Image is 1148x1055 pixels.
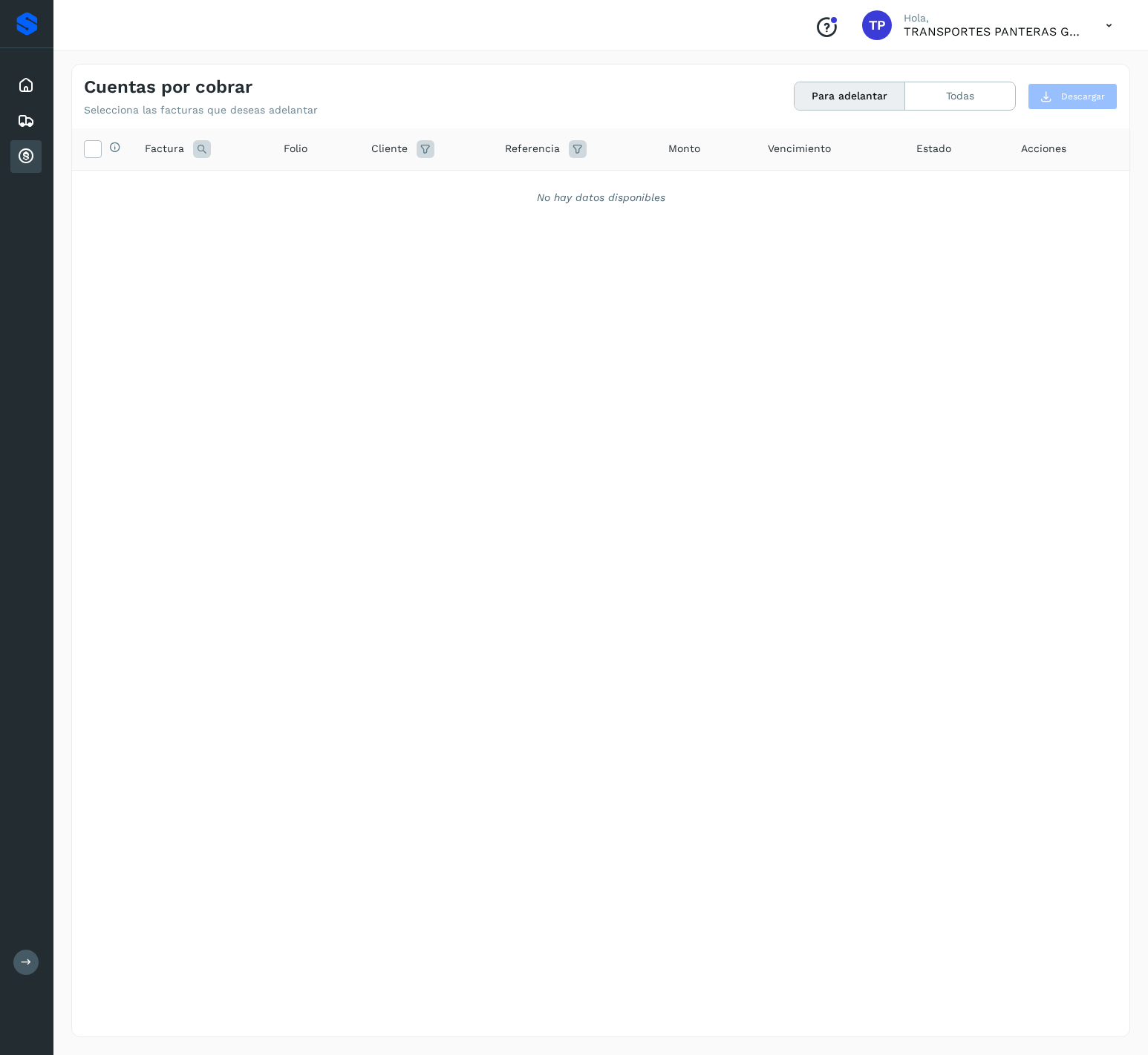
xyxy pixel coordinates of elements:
div: No hay datos disponibles [91,190,1110,206]
div: Embarques [10,105,42,137]
span: Referencia [505,141,560,157]
button: Para adelantar [795,82,905,110]
span: Descargar [1061,90,1105,103]
button: Descargar [1028,83,1118,110]
span: Cliente [371,141,408,157]
div: Cuentas por cobrar [10,140,42,173]
span: Vencimiento [768,141,831,157]
p: Selecciona las facturas que deseas adelantar [84,104,318,116]
div: Inicio [10,69,42,102]
span: Factura [145,141,184,157]
p: TRANSPORTES PANTERAS GAPO S.A. DE C.V. [904,24,1082,39]
span: Estado [916,141,951,157]
button: Todas [905,82,1015,110]
span: Acciones [1021,141,1066,157]
span: Folio [284,141,307,157]
span: Monto [668,141,700,157]
h4: Cuentas por cobrar [84,76,252,98]
p: Hola, [904,12,1082,24]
